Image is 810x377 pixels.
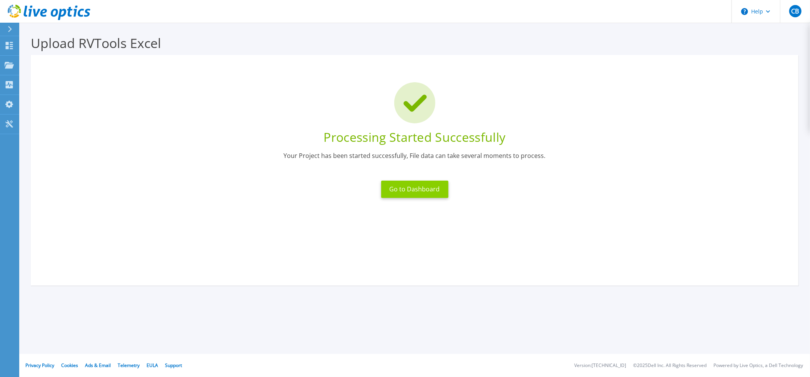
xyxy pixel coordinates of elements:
[147,362,158,369] a: EULA
[31,34,798,52] h3: Upload RVTools Excel
[165,362,182,369] a: Support
[381,181,448,198] button: Go to Dashboard
[713,363,803,368] li: Powered by Live Optics, a Dell Technology
[25,362,54,369] a: Privacy Policy
[633,363,707,368] li: © 2025 Dell Inc. All Rights Reserved
[61,362,78,369] a: Cookies
[42,151,787,170] div: Your Project has been started successfully, File data can take several moments to process.
[791,8,799,14] span: CB
[118,362,140,369] a: Telemetry
[42,129,787,146] div: Processing Started Successfully
[85,362,111,369] a: Ads & Email
[574,363,626,368] li: Version: [TECHNICAL_ID]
